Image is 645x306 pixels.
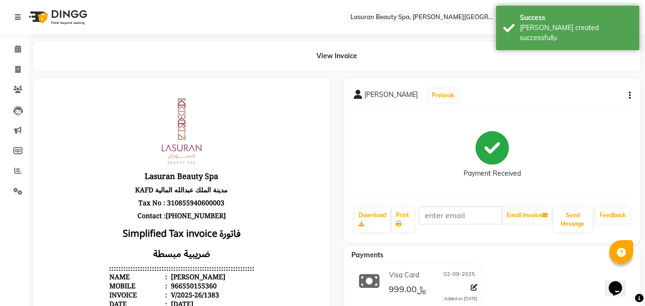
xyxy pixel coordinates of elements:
[66,81,211,95] h3: Lasuran Beauty Spa
[79,236,96,245] span: RATE
[126,211,150,221] div: [DATE]
[66,134,211,178] h3: Simplified Tax invoice فاتورة ضريبية مبسطة
[66,211,124,221] div: Date
[392,207,414,232] a: Print
[66,184,124,193] div: Name
[122,211,124,221] span: :
[139,279,175,288] span: SAR 650.00
[444,270,475,280] span: 02-09-2025
[68,279,104,288] span: SAR 650.00
[122,202,124,211] span: :
[520,23,632,43] div: Bill created successfully.
[66,288,102,297] span: SAR 585.00
[429,89,457,102] button: Prebook
[66,245,96,254] span: AMOUNT
[122,184,124,193] span: :
[66,193,124,202] div: Mobile
[553,207,592,232] button: Send Message
[126,184,182,193] div: [PERSON_NAME]
[66,227,84,236] span: ITEM
[444,295,477,302] div: Added on [DATE]
[33,42,640,71] div: View Invoice
[364,90,418,103] span: [PERSON_NAME]
[103,8,174,79] img: file_1726223443980.jpg
[503,207,551,223] button: Email Invoice
[119,236,132,245] span: QTY
[419,206,502,224] input: enter email
[154,236,173,245] span: PRICE
[605,268,635,296] iframe: chat widget
[126,193,174,202] div: 966550155360
[182,279,214,288] span: SAR 65.00
[24,4,90,31] img: logo
[66,108,211,121] p: Tax No : 310855940600003
[351,251,383,259] span: Payments
[66,261,211,279] span: Stem Cell Session for Roots | جلسة الخلاية الجزعيه للجذور
[355,207,390,232] a: Download
[520,13,632,23] div: Success
[389,270,419,280] span: Visa Card
[464,169,521,179] div: Payment Received
[389,284,426,297] span: ﷼999.00
[66,95,211,108] p: KAFD مدينة الملك عبدالله المالية
[66,202,124,211] div: Invoice
[126,202,176,211] div: V/2025-26/1383
[117,279,121,288] span: 1
[596,207,630,223] a: Feedback
[187,236,222,245] span: DISCOUNT
[122,193,124,202] span: :
[66,121,211,134] p: Contact :[PHONE_NUMBER]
